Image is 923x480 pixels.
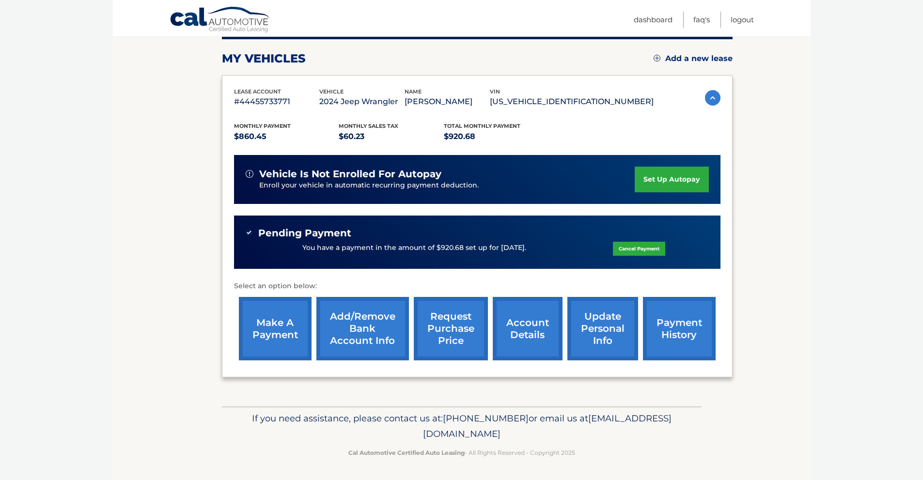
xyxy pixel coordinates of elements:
a: payment history [643,297,716,360]
img: alert-white.svg [246,170,253,178]
strong: Cal Automotive Certified Auto Leasing [348,449,465,456]
p: [US_VEHICLE_IDENTIFICATION_NUMBER] [490,95,654,108]
h2: my vehicles [222,51,306,66]
p: $60.23 [339,130,444,143]
p: 2024 Jeep Wrangler [319,95,405,108]
p: Select an option below: [234,280,720,292]
span: Total Monthly Payment [444,123,520,129]
a: FAQ's [693,12,710,28]
span: Monthly Payment [234,123,291,129]
p: #44455733771 [234,95,319,108]
a: set up autopay [635,167,708,192]
span: vehicle is not enrolled for autopay [259,168,441,180]
p: You have a payment in the amount of $920.68 set up for [DATE]. [302,243,526,253]
span: vin [490,88,500,95]
p: Enroll your vehicle in automatic recurring payment deduction. [259,180,635,191]
span: vehicle [319,88,344,95]
p: $860.45 [234,130,339,143]
img: check-green.svg [246,229,252,236]
span: [EMAIL_ADDRESS][DOMAIN_NAME] [423,413,672,439]
span: Monthly sales Tax [339,123,398,129]
a: Logout [731,12,754,28]
span: [PHONE_NUMBER] [443,413,529,424]
a: Cal Automotive [170,6,271,34]
p: [PERSON_NAME] [405,95,490,108]
a: account details [493,297,563,360]
p: - All Rights Reserved - Copyright 2025 [228,448,695,458]
a: Add/Remove bank account info [316,297,409,360]
p: $920.68 [444,130,549,143]
img: add.svg [654,55,660,62]
a: Dashboard [634,12,673,28]
a: Add a new lease [654,54,733,63]
img: accordion-active.svg [705,90,720,106]
a: make a payment [239,297,312,360]
p: If you need assistance, please contact us at: or email us at [228,411,695,442]
span: Pending Payment [258,227,351,239]
a: Cancel Payment [613,242,665,256]
span: lease account [234,88,281,95]
a: update personal info [567,297,638,360]
span: name [405,88,422,95]
a: request purchase price [414,297,488,360]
